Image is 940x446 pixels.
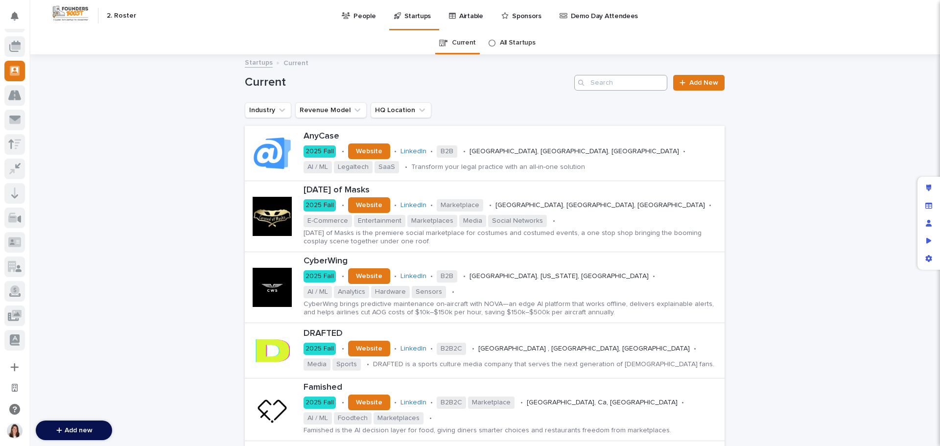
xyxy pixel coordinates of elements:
p: • [394,345,397,353]
a: Add New [673,75,725,91]
span: Website [356,202,382,209]
p: Transform your legal practice with an all-in-one solution [411,163,585,171]
a: LinkedIn [400,345,426,352]
span: Media [459,215,486,227]
button: Open workspace settings [4,377,25,398]
span: Hardware [371,286,410,298]
div: Start new chat [33,152,161,162]
div: 2025 Fall [304,145,336,158]
p: [DATE] of Masks [304,185,721,196]
button: Revenue Model [295,102,367,118]
a: All Startups [500,31,535,54]
p: [DATE] of Masks is the premiere social marketplace for costumes and costumed events, a one stop s... [304,229,721,246]
div: 2025 Fall [304,199,336,211]
span: AI / ML [304,161,332,173]
span: Marketplace [437,199,483,211]
a: LinkedIn [400,273,426,280]
p: CyberWing [304,256,721,267]
a: Current [452,31,476,54]
p: • [430,345,433,353]
p: • [394,399,397,407]
button: users-avatar [4,421,25,441]
p: [GEOGRAPHIC_DATA], [GEOGRAPHIC_DATA], [GEOGRAPHIC_DATA] [470,147,679,156]
p: AnyCase [304,131,721,142]
p: Famished [304,382,721,393]
p: • [452,288,454,296]
a: Website [348,341,390,356]
div: Notifications [12,12,25,27]
span: AI / ML [304,286,332,298]
span: Marketplaces [407,215,457,227]
p: • [394,272,397,281]
span: Website [356,273,382,280]
p: • [489,201,492,210]
img: Workspace Logo [51,4,90,23]
span: Analytics [334,286,369,298]
div: Preview as [920,232,938,250]
div: 2025 Fall [304,343,336,355]
span: B2B [437,270,457,282]
h1: Current [245,75,570,90]
a: Website [348,143,390,159]
span: Sports [332,358,361,371]
p: • [342,147,344,156]
p: • [463,147,466,156]
p: • [394,147,397,156]
p: • [709,201,711,210]
button: HQ Location [371,102,431,118]
p: • [463,272,466,281]
a: LinkedIn [400,202,426,209]
input: Search [574,75,667,91]
p: [GEOGRAPHIC_DATA] , [GEOGRAPHIC_DATA], [GEOGRAPHIC_DATA] [478,345,690,353]
span: Website [356,399,382,406]
span: Onboarding Call [71,124,125,134]
a: Startups [245,56,273,68]
span: Sensors [412,286,446,298]
button: Add a new app... [4,357,25,377]
p: • [472,345,474,353]
p: • [553,217,555,225]
button: Start new chat [166,155,178,166]
a: Famished2025 Fall•Website•LinkedIn•B2B2CMarketplace•[GEOGRAPHIC_DATA], Ca, [GEOGRAPHIC_DATA]•AI /... [245,378,725,441]
span: SaaS [375,161,399,173]
button: Industry [245,102,291,118]
p: • [430,399,433,407]
h2: 2. Roster [107,12,136,20]
p: DRAFTED [304,329,721,339]
img: 1736555164131-43832dd5-751b-4058-ba23-39d91318e5a0 [10,152,27,169]
span: E-Commerce [304,215,352,227]
div: 🔗 [61,125,69,133]
span: Add New [689,79,718,86]
a: Powered byPylon [69,181,118,189]
span: AI / ML [304,412,332,424]
p: • [520,399,523,407]
span: Marketplace [468,397,515,409]
span: B2B [437,145,457,158]
p: • [367,360,369,369]
p: • [405,163,407,171]
input: Got a question? Start typing here... [25,79,176,89]
a: LinkedIn [400,148,426,155]
button: Open support chat [4,399,25,420]
div: Edit layout [920,179,938,197]
a: 📖Help Docs [6,120,57,138]
a: LinkedIn [400,399,426,406]
p: • [342,272,344,281]
span: Media [304,358,330,371]
p: • [430,272,433,281]
span: Website [356,148,382,155]
div: 📖 [10,125,18,133]
p: • [430,201,433,210]
p: • [681,399,684,407]
a: AnyCase2025 Fall•Website•LinkedIn•B2B•[GEOGRAPHIC_DATA], [GEOGRAPHIC_DATA], [GEOGRAPHIC_DATA]•AI ... [245,126,725,181]
p: • [683,147,685,156]
p: • [694,345,696,353]
a: Website [348,268,390,284]
a: 🔗Onboarding Call [57,120,129,138]
span: Website [356,345,382,352]
span: Marketplaces [374,412,423,424]
p: • [394,201,397,210]
p: • [342,345,344,353]
div: Manage users [920,214,938,232]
